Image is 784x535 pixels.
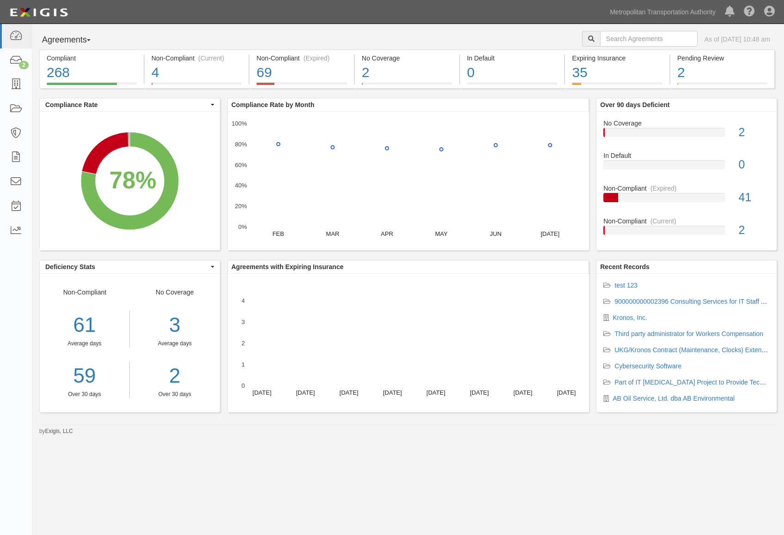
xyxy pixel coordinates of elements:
[40,391,129,398] div: Over 30 days
[45,100,208,109] span: Compliance Rate
[242,319,245,325] text: 3
[7,4,71,21] img: Logo
[231,263,344,271] b: Agreements with Expiring Insurance
[362,63,452,83] div: 2
[614,362,681,370] a: Cybersecurity Software
[541,230,559,237] text: [DATE]
[744,6,755,18] i: Help Center - Complianz
[732,124,777,141] div: 2
[490,230,501,237] text: JUN
[565,83,669,90] a: Expiring Insurance35
[45,428,73,434] a: Exigis, LLC
[513,389,532,396] text: [DATE]
[304,54,330,63] div: (Expired)
[228,274,589,412] svg: A chart.
[600,101,669,108] b: Over 90 days Deficient
[435,230,448,237] text: MAY
[235,141,247,148] text: 80%
[45,262,208,271] span: Deficiency Stats
[137,340,213,348] div: Average days
[614,282,638,289] a: test 123
[47,54,137,63] div: Compliant
[272,230,284,237] text: FEB
[362,54,452,63] div: No Coverage
[40,311,129,340] div: 61
[603,151,770,184] a: In Default0
[40,361,129,391] a: 59
[467,54,558,63] div: In Default
[256,54,347,63] div: Non-Compliant (Expired)
[137,391,213,398] div: Over 30 days
[137,311,213,340] div: 3
[19,61,29,69] div: 2
[677,54,767,63] div: Pending Review
[40,98,220,111] button: Compliance Rate
[732,189,777,206] div: 41
[238,223,247,230] text: 0%
[603,216,770,242] a: Non-Compliant(Current)2
[39,31,109,49] button: Agreements
[145,83,249,90] a: Non-Compliant(Current)4
[242,361,245,368] text: 1
[355,83,459,90] a: No Coverage2
[252,389,271,396] text: [DATE]
[228,112,589,250] svg: A chart.
[152,63,242,83] div: 4
[381,230,393,237] text: APR
[130,288,220,398] div: No Coverage
[40,112,220,250] svg: A chart.
[296,389,315,396] text: [DATE]
[340,389,359,396] text: [DATE]
[670,83,775,90] a: Pending Review2
[383,389,402,396] text: [DATE]
[650,184,677,193] div: (Expired)
[40,340,129,348] div: Average days
[732,156,777,173] div: 0
[650,216,676,226] div: (Current)
[39,83,144,90] a: Compliant268
[256,63,347,83] div: 69
[732,222,777,239] div: 2
[557,389,576,396] text: [DATE]
[152,54,242,63] div: Non-Compliant (Current)
[137,361,213,391] a: 2
[460,83,565,90] a: In Default0
[605,3,720,21] a: Metropolitan Transportation Authority
[596,184,777,193] div: Non-Compliant
[242,297,245,304] text: 4
[467,63,558,83] div: 0
[109,163,157,197] div: 78%
[600,31,698,47] input: Search Agreements
[249,83,354,90] a: Non-Compliant(Expired)69
[326,230,339,237] text: MAR
[426,389,445,396] text: [DATE]
[596,119,777,128] div: No Coverage
[242,382,245,389] text: 0
[613,395,735,402] a: AB Oil Service, Ltd. dba AB Environmental
[242,340,245,347] text: 2
[40,288,130,398] div: Non-Compliant
[614,346,773,354] a: UKG/Kronos Contract (Maintenance, Clocks) Extension
[572,63,662,83] div: 35
[596,151,777,160] div: In Default
[235,161,247,168] text: 60%
[705,35,770,44] div: As of [DATE] 10:48 am
[470,389,489,396] text: [DATE]
[47,63,137,83] div: 268
[572,54,662,63] div: Expiring Insurance
[677,63,767,83] div: 2
[235,182,247,189] text: 40%
[235,203,247,210] text: 20%
[40,260,220,273] button: Deficiency Stats
[231,120,247,127] text: 100%
[614,330,763,337] a: Third party administrator for Workers Compensation
[231,101,315,108] b: Compliance Rate by Month
[613,314,647,321] a: Kronos, Inc.
[596,216,777,226] div: Non-Compliant
[39,427,73,435] small: by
